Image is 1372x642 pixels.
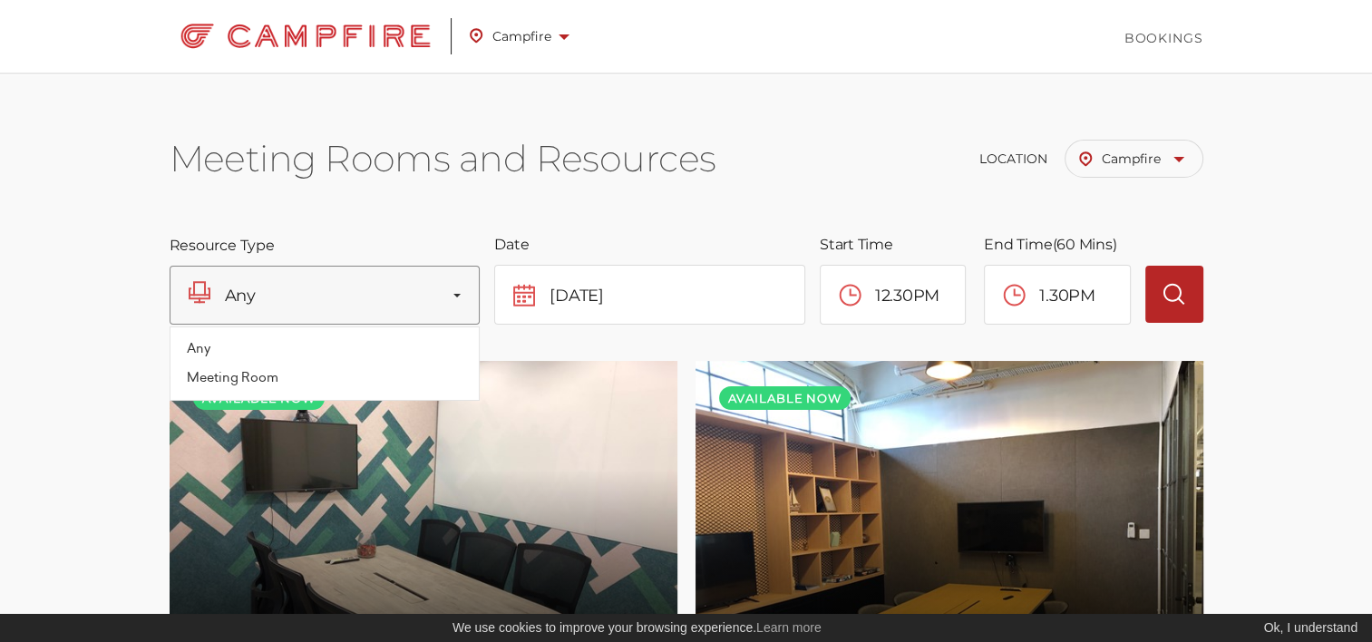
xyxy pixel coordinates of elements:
a: Bookings [1124,29,1203,47]
a: Any [176,335,474,364]
h1: Meeting Rooms and Resources [170,136,716,180]
label: Resource Type [170,237,275,255]
span: Campfire [1102,151,1184,167]
div: Ok, I understand [1259,618,1357,637]
span: Location [979,151,1047,167]
label: End Time [984,236,1116,254]
a: Meeting Room [176,364,474,393]
span: Meeting Room [187,372,278,384]
span: Any [225,281,256,310]
span: We use cookies to improve your browsing experience. [452,620,822,635]
button: Any [170,266,481,325]
a: Campfire [1065,140,1203,178]
label: Start Time [820,236,893,254]
span: (60 Mins) [1052,236,1116,253]
span: Any [187,343,210,355]
img: Campfire [170,18,443,54]
a: Campfire [470,15,588,57]
a: Learn more [756,620,822,635]
a: Campfire [170,14,471,59]
span: Available now [719,386,851,410]
label: Date [494,236,529,254]
span: Campfire [470,24,569,48]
